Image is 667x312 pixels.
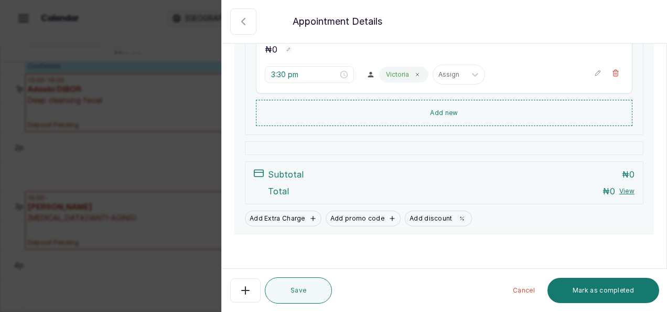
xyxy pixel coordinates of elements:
p: Victoria [386,70,409,79]
button: Add discount [405,211,472,226]
button: Add Extra Charge [245,211,321,226]
button: View [619,187,634,195]
button: Mark as completed [547,278,659,303]
p: Total [268,185,289,197]
p: Subtotal [268,168,304,181]
button: Cancel [504,278,543,303]
button: Save [265,277,332,304]
button: Add new [256,100,632,126]
p: ₦ [265,43,277,56]
span: 0 [272,44,277,55]
button: Add promo code [326,211,401,226]
p: ₦ [603,185,615,197]
span: 0 [629,169,634,180]
p: Appointment Details [293,14,382,29]
input: Select time [271,69,338,80]
p: ₦ [622,168,634,181]
span: 0 [610,186,615,196]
